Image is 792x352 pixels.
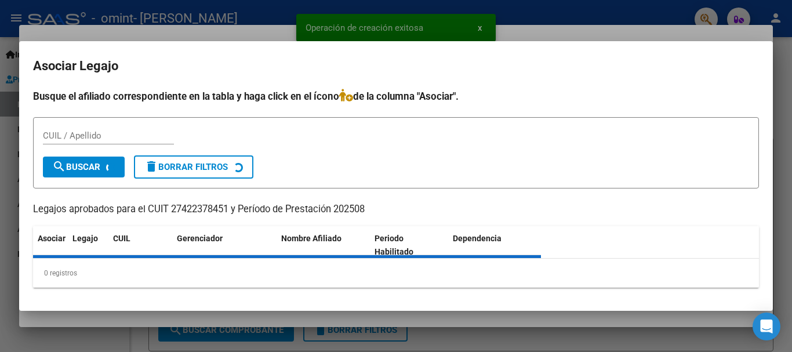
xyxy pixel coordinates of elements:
mat-icon: search [52,159,66,173]
h4: Busque el afiliado correspondiente en la tabla y haga click en el ícono de la columna "Asociar". [33,89,759,104]
span: Periodo Habilitado [375,234,413,256]
p: Legajos aprobados para el CUIT 27422378451 y Período de Prestación 202508 [33,202,759,217]
datatable-header-cell: Nombre Afiliado [277,226,370,264]
datatable-header-cell: Gerenciador [172,226,277,264]
button: Buscar [43,157,125,177]
div: Open Intercom Messenger [753,313,780,340]
datatable-header-cell: Periodo Habilitado [370,226,448,264]
span: Legajo [72,234,98,243]
h2: Asociar Legajo [33,55,759,77]
mat-icon: delete [144,159,158,173]
span: Nombre Afiliado [281,234,341,243]
div: 0 registros [33,259,759,288]
datatable-header-cell: CUIL [108,226,172,264]
span: Dependencia [453,234,502,243]
span: Buscar [52,162,100,172]
span: CUIL [113,234,130,243]
span: Gerenciador [177,234,223,243]
button: Borrar Filtros [134,155,253,179]
datatable-header-cell: Dependencia [448,226,542,264]
datatable-header-cell: Legajo [68,226,108,264]
datatable-header-cell: Asociar [33,226,68,264]
span: Asociar [38,234,66,243]
span: Borrar Filtros [144,162,228,172]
